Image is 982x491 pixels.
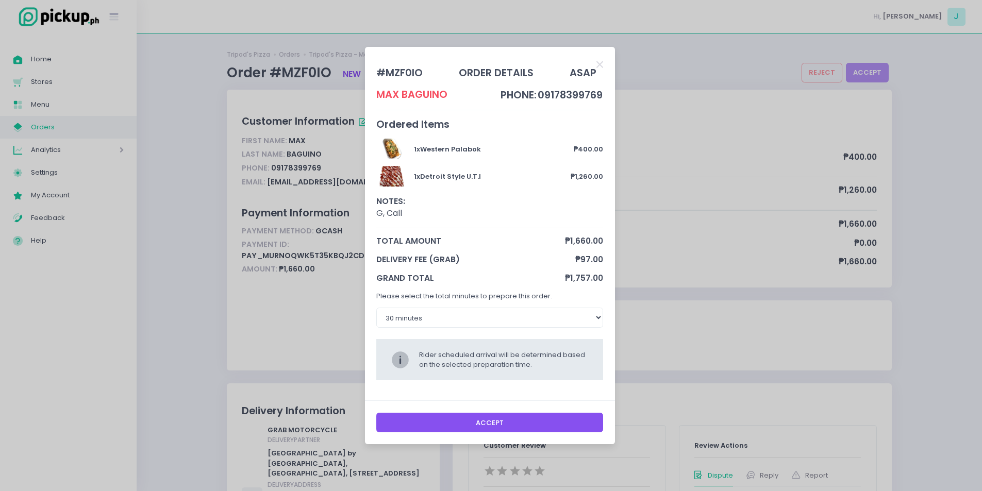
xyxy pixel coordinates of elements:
div: MAX BAGUINO [376,87,447,102]
div: order details [459,65,534,80]
div: ASAP [570,65,596,80]
button: Accept [376,413,603,432]
td: phone: [500,87,537,103]
span: ₱1,757.00 [565,272,603,284]
span: ₱1,660.00 [565,235,603,247]
div: Ordered Items [376,117,603,132]
div: # MZF0IO [376,65,423,80]
div: Rider scheduled arrival will be determined based on the selected preparation time. [419,350,589,370]
p: Please select the total minutes to prepare this order. [376,291,603,301]
button: Close [596,59,603,69]
span: grand total [376,272,565,284]
span: ₱97.00 [575,253,603,265]
span: delivery fee (grab) [376,253,575,265]
span: 09178399769 [538,88,603,102]
span: total amount [376,235,565,247]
